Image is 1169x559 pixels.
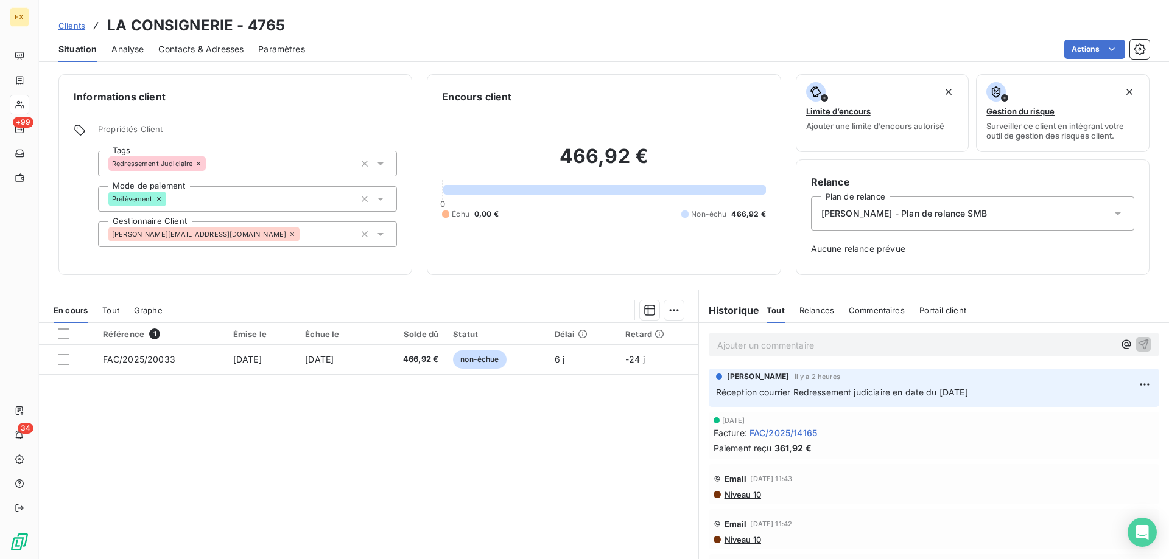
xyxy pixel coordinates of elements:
[723,490,761,499] span: Niveau 10
[10,532,29,552] img: Logo LeanPay
[18,423,33,434] span: 34
[811,243,1134,255] span: Aucune relance prévue
[74,89,397,104] h6: Informations client
[233,329,290,339] div: Émise le
[440,199,445,209] span: 0
[442,89,511,104] h6: Encours client
[750,520,792,527] span: [DATE] 11:42
[453,350,506,369] span: non-échue
[749,426,817,439] span: FAC/2025/14165
[206,158,216,169] input: Ajouter une valeur
[722,417,745,424] span: [DATE]
[112,231,286,238] span: [PERSON_NAME][EMAIL_ADDRESS][DOMAIN_NAME]
[453,329,540,339] div: Statut
[300,229,309,240] input: Ajouter une valeur
[716,387,968,397] span: Réception courrier Redressement judiciaire en date du [DATE]
[305,329,363,339] div: Échue le
[112,160,192,167] span: Redressement Judiciaire
[731,209,765,220] span: 466,92 €
[58,43,97,55] span: Situation
[796,74,969,152] button: Limite d’encoursAjouter une limite d’encours autorisé
[58,19,85,32] a: Clients
[1128,518,1157,547] div: Open Intercom Messenger
[806,106,871,116] span: Limite d’encours
[799,305,834,315] span: Relances
[986,121,1139,141] span: Surveiller ce client en intégrant votre outil de gestion des risques client.
[98,124,397,141] span: Propriétés Client
[714,426,747,439] span: Facture :
[821,207,987,220] span: [PERSON_NAME] - Plan de relance SMB
[691,209,726,220] span: Non-échu
[555,329,611,339] div: Délai
[750,475,792,482] span: [DATE] 11:43
[13,117,33,128] span: +99
[474,209,499,220] span: 0,00 €
[378,329,438,339] div: Solde dû
[555,354,564,364] span: 6 j
[986,106,1055,116] span: Gestion du risque
[378,353,438,366] span: 466,92 €
[134,305,163,315] span: Graphe
[452,209,469,220] span: Échu
[54,305,88,315] span: En cours
[112,195,153,203] span: Prélèvement
[774,442,812,454] span: 361,92 €
[166,193,176,204] input: Ajouter une valeur
[849,305,905,315] span: Commentaires
[919,305,966,315] span: Portail client
[795,373,840,380] span: il y a 2 heures
[811,175,1134,189] h6: Relance
[233,354,262,364] span: [DATE]
[727,371,790,382] span: [PERSON_NAME]
[725,519,747,529] span: Email
[103,354,175,364] span: FAC/2025/20033
[714,442,772,454] span: Paiement reçu
[806,121,944,131] span: Ajouter une limite d’encours autorisé
[102,305,119,315] span: Tout
[149,328,160,339] span: 1
[1064,40,1125,59] button: Actions
[723,535,761,544] span: Niveau 10
[767,305,785,315] span: Tout
[111,43,144,55] span: Analyse
[258,43,305,55] span: Paramètres
[103,328,219,339] div: Référence
[58,21,85,30] span: Clients
[976,74,1150,152] button: Gestion du risqueSurveiller ce client en intégrant votre outil de gestion des risques client.
[10,7,29,27] div: EX
[625,354,645,364] span: -24 j
[442,144,765,181] h2: 466,92 €
[625,329,691,339] div: Retard
[305,354,334,364] span: [DATE]
[107,15,285,36] h3: LA CONSIGNERIE - 4765
[699,303,760,318] h6: Historique
[725,474,747,484] span: Email
[158,43,244,55] span: Contacts & Adresses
